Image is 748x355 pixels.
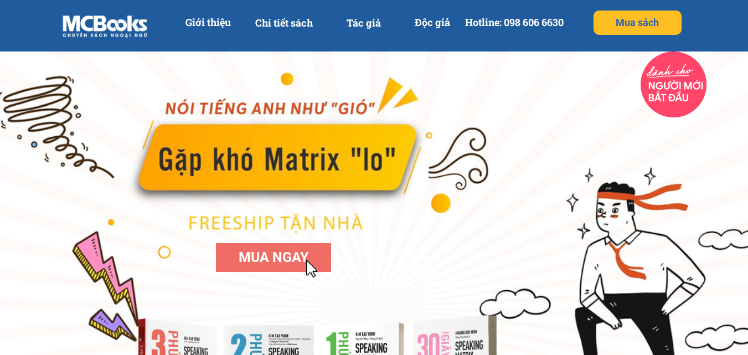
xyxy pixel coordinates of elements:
[239,249,308,265] span: MUA NGAY
[331,11,396,35] p: Tác giả
[594,11,682,35] p: Mua sách
[249,11,319,35] p: Chi tiết sách
[461,10,569,35] p: Hotline: 098 606 6630
[179,10,237,35] p: Giới thiệu
[402,10,462,35] p: Độc giả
